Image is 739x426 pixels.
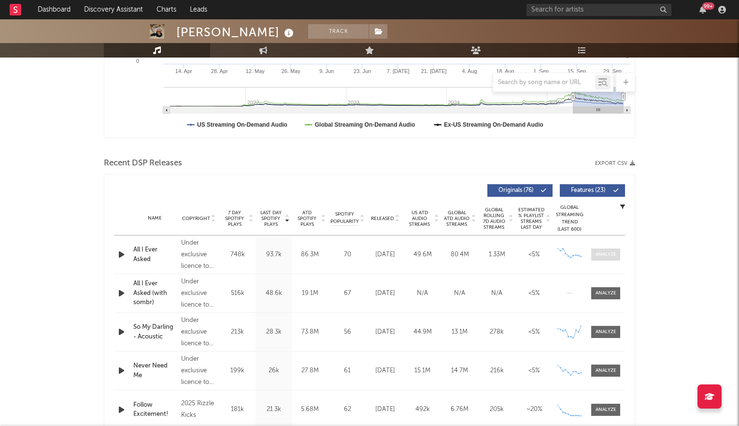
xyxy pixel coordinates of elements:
[406,250,439,260] div: 49.6M
[462,68,477,74] text: 4. Aug
[443,289,476,298] div: N/A
[294,405,326,414] div: 5.68M
[104,158,182,169] span: Recent DSP Releases
[555,204,584,233] div: Global Streaming Trend (Last 60D)
[133,245,176,264] a: All I Ever Asked
[421,68,447,74] text: 21. [DATE]
[294,327,326,337] div: 73.8M
[176,24,296,40] div: [PERSON_NAME]
[294,210,320,227] span: ATD Spotify Plays
[133,279,176,308] a: All I Ever Asked (with sombr)
[222,366,253,376] div: 199k
[136,58,139,64] text: 0
[481,289,513,298] div: N/A
[369,250,401,260] div: [DATE]
[494,188,538,193] span: Originals ( 76 )
[518,207,544,230] span: Estimated % Playlist Streams Last Day
[481,327,513,337] div: 278k
[354,68,371,74] text: 23. Jun
[371,216,394,221] span: Released
[222,289,253,298] div: 516k
[481,207,507,230] span: Global Rolling 7D Audio Streams
[406,327,439,337] div: 44.9M
[133,215,176,222] div: Name
[443,327,476,337] div: 13.1M
[481,250,513,260] div: 1.33M
[369,327,401,337] div: [DATE]
[258,327,289,337] div: 28.3k
[443,366,476,376] div: 14.7M
[182,216,210,221] span: Copyright
[699,6,706,14] button: 99+
[330,327,364,337] div: 56
[222,210,247,227] span: 7 Day Spotify Plays
[211,68,228,74] text: 28. Apr
[181,315,217,350] div: Under exclusive licence to Parlophone Records Limited, © 2022 Atlas Artists
[222,405,253,414] div: 181k
[181,398,217,421] div: 2025 Rizzle Kicks
[330,250,364,260] div: 70
[603,68,622,74] text: 29. Sep
[526,4,671,16] input: Search for artists
[181,353,217,388] div: Under exclusive licence to Parlophone Records Limited, © 2024 Atlas Artists
[175,68,192,74] text: 14. Apr
[481,405,513,414] div: 205k
[330,211,359,225] span: Spotify Popularity
[330,366,364,376] div: 61
[406,210,433,227] span: US ATD Audio Streams
[294,250,326,260] div: 86.3M
[369,289,401,298] div: [DATE]
[444,121,543,128] text: Ex-US Streaming On-Demand Audio
[369,405,401,414] div: [DATE]
[222,250,253,260] div: 748k
[702,2,714,10] div: 99 +
[568,68,586,74] text: 15. Sep
[308,24,369,39] button: Track
[246,68,265,74] text: 12. May
[294,366,326,376] div: 27.8M
[595,161,635,166] button: Export CSV
[406,405,439,414] div: 492k
[133,361,176,380] a: Never Need Me
[566,188,611,193] span: Features ( 23 )
[319,68,334,74] text: 9. Jun
[518,289,550,298] div: <5%
[560,184,625,197] button: Features(23)
[330,405,364,414] div: 62
[443,405,476,414] div: 6.76M
[496,68,514,74] text: 18. Aug
[406,366,439,376] div: 15.1M
[487,184,553,197] button: Originals(76)
[258,210,284,227] span: Last Day Spotify Plays
[181,237,217,272] div: Under exclusive licence to Parlophone Records Limited, © 2024 Atlas Artists
[197,121,287,128] text: US Streaming On-Demand Audio
[493,79,595,87] input: Search by song name or URL
[258,405,289,414] div: 21.3k
[369,366,401,376] div: [DATE]
[518,327,550,337] div: <5%
[518,366,550,376] div: <5%
[258,250,289,260] div: 93.7k
[133,323,176,341] a: So My Darling - Acoustic
[406,289,439,298] div: N/A
[533,68,549,74] text: 1. Sep
[387,68,410,74] text: 7. [DATE]
[481,366,513,376] div: 216k
[518,405,550,414] div: ~ 20 %
[282,68,301,74] text: 26. May
[222,327,253,337] div: 213k
[133,400,176,419] a: Follow Excitement!
[258,366,289,376] div: 26k
[443,250,476,260] div: 80.4M
[294,289,326,298] div: 19.1M
[258,289,289,298] div: 48.6k
[330,289,364,298] div: 67
[181,276,217,311] div: Under exclusive licence to Parlophone Records Limited, © 2025 Atlas Artists
[443,210,470,227] span: Global ATD Audio Streams
[315,121,415,128] text: Global Streaming On-Demand Audio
